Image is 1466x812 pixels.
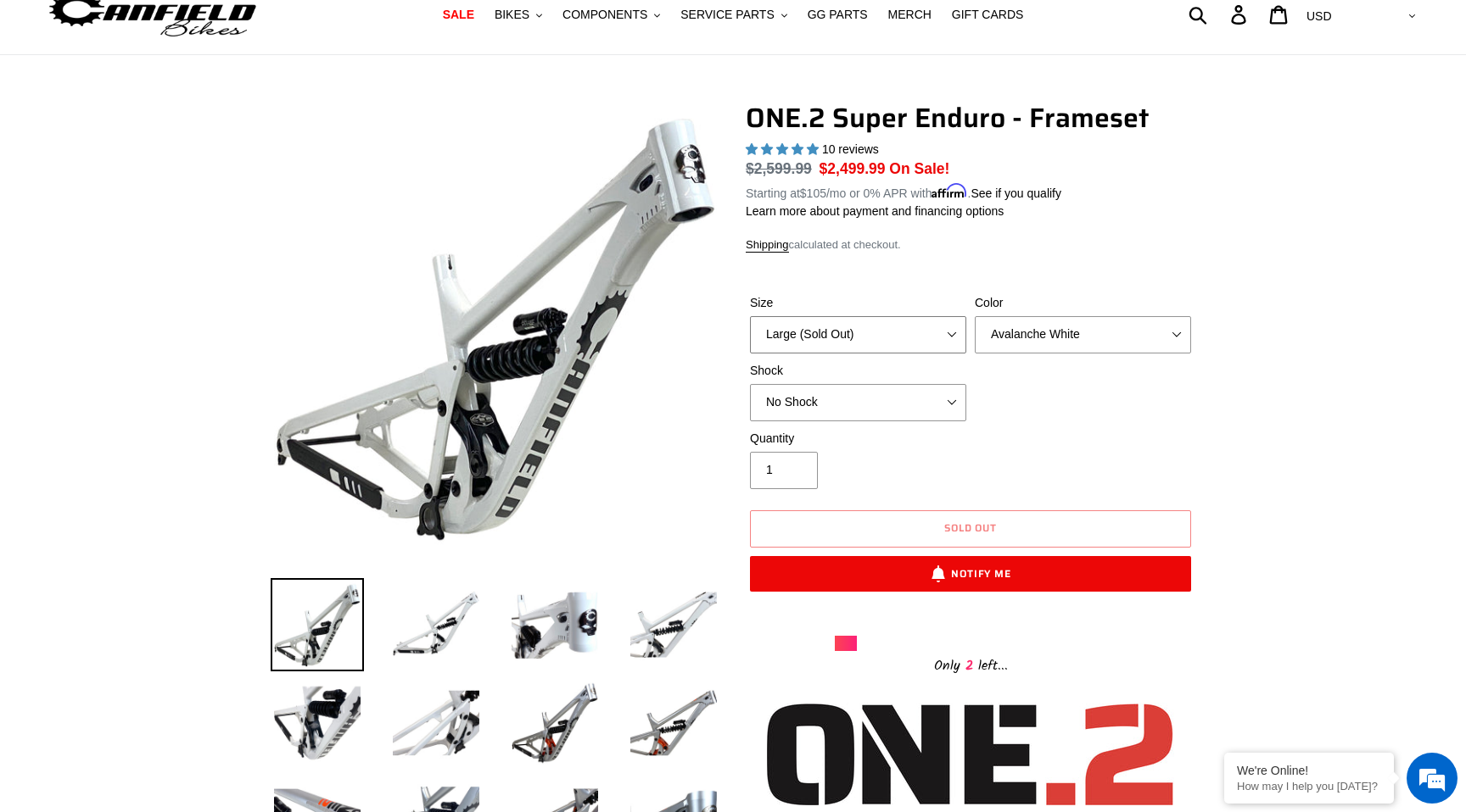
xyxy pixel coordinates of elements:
a: See if you qualify - Learn more about Affirm Financing (opens in modal) [971,186,1061,200]
label: Shock [750,362,966,380]
div: Chat with us now [114,95,311,117]
a: Shipping [746,238,789,253]
span: MERCH [888,8,932,22]
img: Load image into Gallery viewer, ONE.2 Super Enduro - Frameset [389,578,483,671]
button: BIKES [486,3,551,26]
h1: ONE.2 Super Enduro - Frameset [746,102,1195,134]
div: calculated at checkout. [746,236,1195,253]
span: SALE [443,8,474,22]
div: Only left... [835,651,1106,677]
span: SERVICE PARTS [680,8,774,22]
div: Minimize live chat window [278,8,319,49]
span: GIFT CARDS [952,8,1024,22]
img: Load image into Gallery viewer, ONE.2 Super Enduro - Frameset [271,578,364,671]
span: On Sale! [889,158,949,180]
span: GG PARTS [808,8,868,22]
button: SERVICE PARTS [672,3,795,26]
textarea: Type your message and hit 'Enter' [8,463,323,522]
img: Load image into Gallery viewer, ONE.2 Super Enduro - Frameset [271,676,364,770]
a: SALE [434,3,483,26]
p: How may I help you today? [1237,780,1381,793]
span: BIKES [495,8,529,22]
img: Load image into Gallery viewer, ONE.2 Super Enduro - Frameset [508,578,602,671]
img: Load image into Gallery viewer, ONE.2 Super Enduro - Frameset [627,578,720,671]
div: Navigation go back [19,93,44,119]
button: Sold out [750,510,1191,548]
img: Load image into Gallery viewer, ONE.2 Super Enduro - Frameset [389,676,483,770]
span: 5.00 stars [746,142,822,156]
label: Color [975,294,1191,312]
span: We're online! [98,214,234,385]
span: COMPONENTS [562,8,647,22]
label: Size [750,294,966,312]
img: d_696896380_company_1647369064580_696896380 [54,85,97,127]
label: Quantity [750,430,966,448]
span: Sold out [944,520,998,536]
a: MERCH [880,3,940,26]
a: GIFT CARDS [943,3,1032,26]
span: $105 [800,186,826,200]
a: Learn more about payment and financing options [746,204,1004,218]
a: GG PARTS [799,3,876,26]
p: Starting at /mo or 0% APR with . [746,181,1061,203]
span: $2,499.99 [820,160,886,177]
span: Affirm [932,184,967,198]
button: COMPONENTS [554,3,669,26]
img: Load image into Gallery viewer, ONE.2 Super Enduro - Frameset [627,676,720,770]
div: We're Online! [1237,764,1381,777]
span: 10 reviews [822,142,879,156]
s: $2,599.99 [746,160,812,177]
img: Load image into Gallery viewer, ONE.2 Super Enduro - Frameset [508,676,602,770]
button: Notify Me [750,556,1191,592]
span: 2 [960,655,978,676]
